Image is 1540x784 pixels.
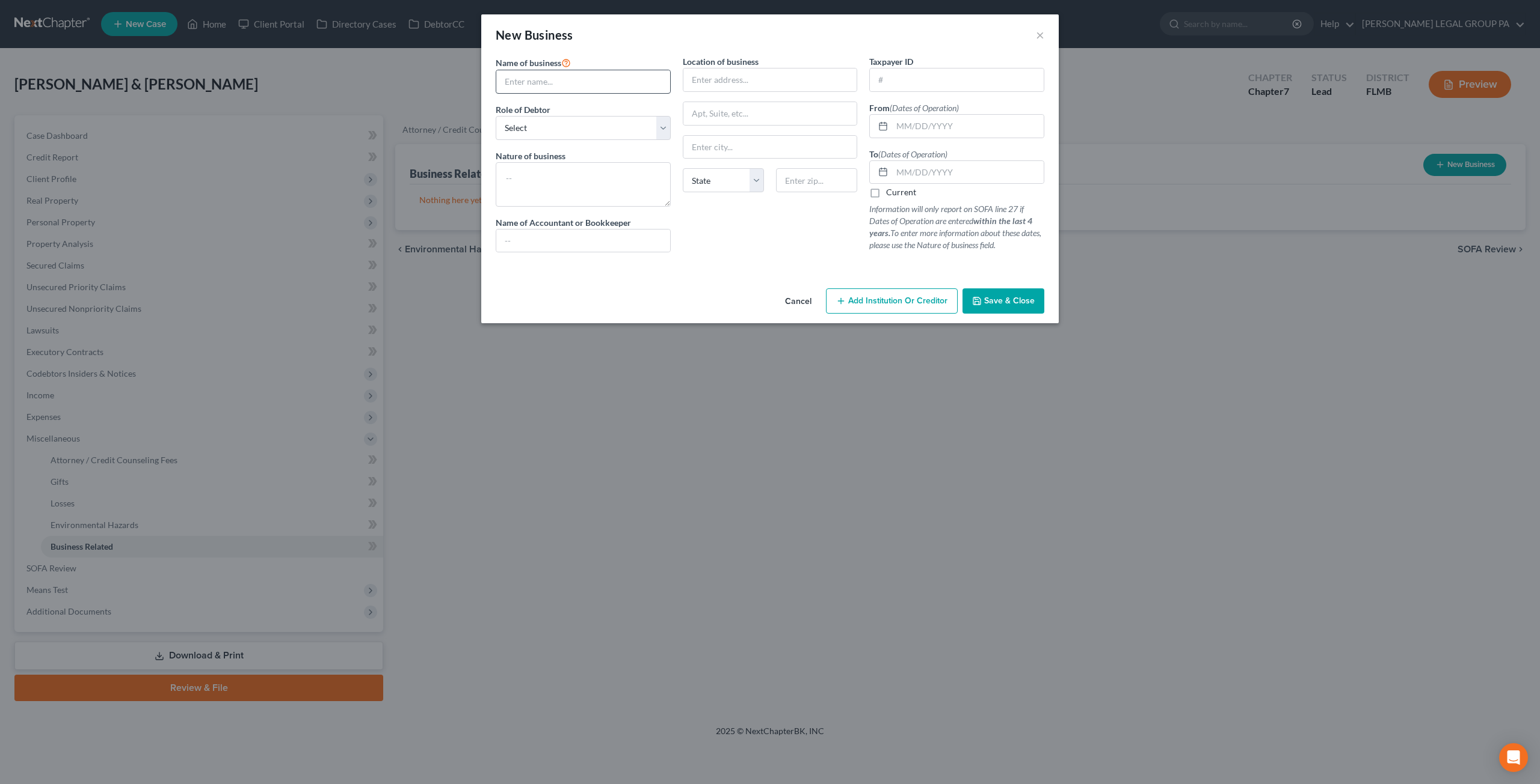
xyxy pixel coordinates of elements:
[869,148,947,160] label: To
[496,150,565,162] label: Nature of business
[776,168,857,192] input: Enter zip...
[892,115,1044,138] input: MM/DD/YYYY
[683,136,857,159] input: Enter city...
[826,288,958,314] button: Add Institution Or Creditor
[683,102,857,125] input: Apt, Suite, etc...
[870,68,1044,91] input: #
[496,58,561,68] span: Name of business
[496,216,631,229] label: Name of Accountant or Bookkeeper
[496,70,670,93] input: Enter name...
[683,55,759,68] label: Location of business
[525,28,573,42] span: Business
[886,186,916,198] label: Current
[962,288,1044,314] button: Save & Close
[869,55,913,68] label: Taxpayer ID
[1499,743,1528,772] div: Open Intercom Messenger
[890,103,959,113] span: (Dates of Operation)
[892,161,1044,184] input: MM/DD/YYYY
[869,203,1044,251] p: Information will only report on SOFA line 27 if Dates of Operation are entered To enter more info...
[848,296,947,306] span: Add Institution Or Creditor
[496,105,550,115] span: Role of Debtor
[683,68,857,91] input: Enter address...
[869,102,959,114] label: From
[496,28,522,42] span: New
[1036,28,1044,42] button: ×
[775,290,821,314] button: Cancel
[496,229,670,252] input: --
[984,296,1035,306] span: Save & Close
[878,149,947,159] span: (Dates of Operation)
